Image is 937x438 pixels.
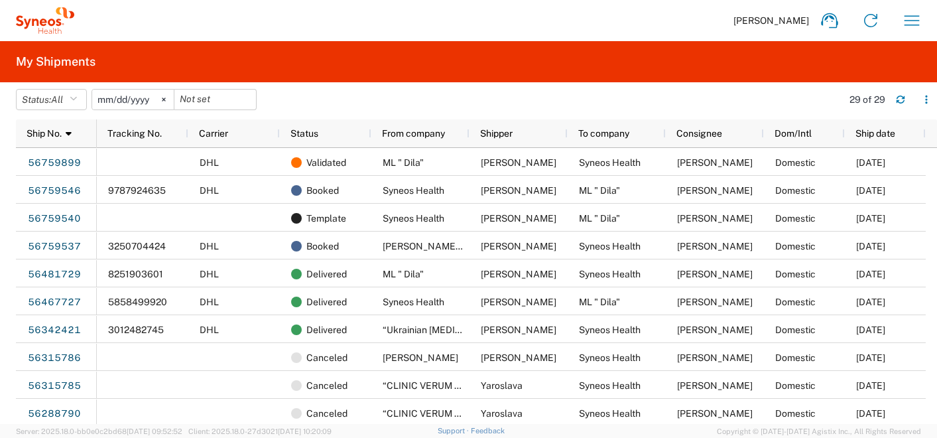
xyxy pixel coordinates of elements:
[27,376,82,397] a: 56315785
[382,128,445,139] span: From company
[383,325,557,335] span: “Ukrainian tomotherapy centre” LLC
[290,128,318,139] span: Status
[849,94,885,106] div: 29 of 29
[383,408,605,419] span: “CLINIC VERUM EXPERT”, Limited Liability Company
[579,297,620,307] span: ML " Dila"
[306,316,347,344] span: Delivered
[383,185,444,196] span: Syneos Health
[856,325,885,335] span: 08/01/2025
[775,157,816,168] span: Domestic
[27,236,82,257] a: 56759537
[677,325,753,335] span: Olga Kuptsova
[775,325,816,335] span: Domestic
[306,400,347,427] span: Canceled
[775,297,816,307] span: Domestic
[579,408,641,419] span: Syneos Health
[127,427,182,435] span: [DATE] 09:52:52
[480,128,513,139] span: Shipper
[92,90,174,110] input: Not set
[108,185,166,196] span: 9787924635
[383,380,605,391] span: “CLINIC VERUM EXPERT”, Limited Liability Company
[677,352,753,363] span: Olga Kuptsova
[200,157,219,168] span: DHL
[579,185,620,196] span: ML " Dila"
[856,157,885,168] span: 09/11/2025
[306,204,346,232] span: Template
[27,292,82,313] a: 56467727
[481,325,556,335] span: Oksana Neshkreba
[278,427,332,435] span: [DATE] 10:20:09
[775,380,816,391] span: Domestic
[306,149,346,177] span: Validated
[579,352,641,363] span: Syneos Health
[775,352,816,363] span: Domestic
[383,213,444,224] span: Syneos Health
[306,260,347,288] span: Delivered
[383,352,458,363] span: Lysenko Serhii
[677,408,753,419] span: Olga Kuptsova
[579,325,641,335] span: Syneos Health
[200,297,219,307] span: DHL
[306,232,339,260] span: Booked
[856,380,885,391] span: 07/30/2025
[27,128,62,139] span: Ship No.
[775,408,816,419] span: Domestic
[27,208,82,230] a: 56759540
[677,241,753,252] span: Olga Kuptsova
[579,241,641,252] span: Syneos Health
[856,297,885,307] span: 08/13/2025
[856,408,885,419] span: 07/29/2025
[775,213,816,224] span: Domestic
[856,352,885,363] span: 07/31/2025
[383,241,609,252] span: Daryna Kovpashko, Cancer Institute, Clinic 1
[579,213,620,224] span: ML " Dila"
[108,325,164,335] span: 3012482745
[16,427,182,435] span: Server: 2025.18.0-bb0e0c2bd68
[481,297,556,307] span: Olga Kuptsova
[677,297,753,307] span: Lidia Homeniuk
[200,241,219,252] span: DHL
[481,185,556,196] span: Olga Kuptsova
[200,325,219,335] span: DHL
[481,269,556,279] span: Lidia Homeniuk
[578,128,629,139] span: To company
[200,185,219,196] span: DHL
[717,425,921,437] span: Copyright © [DATE]-[DATE] Agistix Inc., All Rights Reserved
[200,269,219,279] span: DHL
[27,320,82,341] a: 56342421
[855,128,895,139] span: Ship date
[27,264,82,285] a: 56481729
[306,372,347,400] span: Canceled
[677,269,753,279] span: Olga Kuptsova
[438,427,471,435] a: Support
[481,213,556,224] span: Olga Kuptsova
[775,241,816,252] span: Domestic
[856,241,885,252] span: 09/11/2025
[677,185,753,196] span: Lidia Homeniuk
[775,185,816,196] span: Domestic
[383,297,444,307] span: Syneos Health
[188,427,332,435] span: Client: 2025.18.0-27d3021
[481,241,556,252] span: Daryna Kovpashko
[174,90,256,110] input: Not set
[108,269,163,279] span: 8251903601
[481,380,523,391] span: Yaroslava
[856,213,885,224] span: 09/10/2025
[27,153,82,174] a: 56759899
[306,344,347,372] span: Canceled
[677,380,753,391] span: Olga Kuptsova
[383,269,424,279] span: ML " Dila"
[579,380,641,391] span: Syneos Health
[481,352,556,363] span: Lysenko Serhii
[579,157,641,168] span: Syneos Health
[481,157,556,168] span: Lidia Homeniuk
[27,181,82,202] a: 56759546
[16,89,87,110] button: Status:All
[481,408,523,419] span: Yaroslava
[677,213,753,224] span: Lidia Homeniuk
[579,269,641,279] span: Syneos Health
[306,177,339,204] span: Booked
[199,128,228,139] span: Carrier
[27,348,82,369] a: 56315786
[383,157,424,168] span: ML " Dila"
